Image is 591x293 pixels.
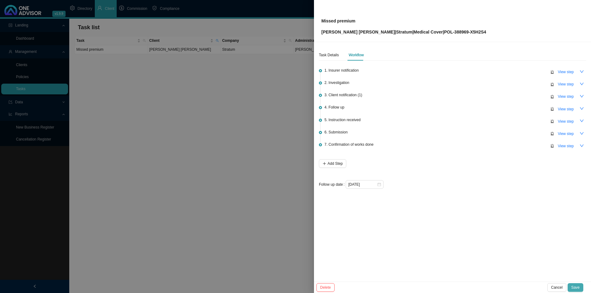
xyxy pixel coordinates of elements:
div: Task Details [319,52,339,58]
span: alert [550,70,554,74]
span: down [580,119,584,123]
button: View step [554,68,577,76]
span: alert [550,132,554,135]
input: Select date [348,181,377,188]
span: down [580,144,584,148]
span: View step [558,69,574,75]
span: View step [558,143,574,149]
button: Save [568,283,583,292]
span: 6. Submission [324,129,348,135]
span: View step [558,93,574,100]
span: 2. Investigation [324,80,349,86]
span: down [580,69,584,74]
p: [PERSON_NAME] [PERSON_NAME] | | | POL-388969-X5H2S4 [321,29,486,35]
span: View step [558,106,574,112]
button: View step [554,129,577,138]
button: Cancel [547,283,566,292]
span: alert [550,144,554,148]
span: Cancel [551,284,562,291]
span: 5. Instruction received [324,117,360,123]
button: View step [554,117,577,126]
span: Delete [320,284,331,291]
span: down [580,94,584,98]
span: View step [558,118,574,125]
span: down [580,131,584,136]
span: 1. Insurer notification [324,67,359,73]
span: plus [323,162,326,165]
span: alert [550,95,554,98]
button: Add Step [319,159,346,168]
span: View step [558,81,574,87]
span: Stratum [396,30,412,34]
button: View step [554,92,577,101]
span: down [580,106,584,111]
span: alert [550,107,554,111]
span: down [580,82,584,86]
span: View step [558,131,574,137]
button: View step [554,80,577,89]
button: View step [554,142,577,150]
button: View step [554,105,577,113]
span: Save [571,284,580,291]
div: Workflow [349,52,364,58]
label: Follow up date [319,180,346,189]
span: Add Step [328,160,343,167]
span: 7. Confirmation of works done [324,141,373,148]
button: Delete [316,283,335,292]
span: Medical Cover [414,30,443,34]
span: alert [550,119,554,123]
span: 4. Follow up [324,104,344,110]
span: 3. Client notification (1) [324,92,362,98]
p: Missed premium [321,18,486,24]
span: alert [550,82,554,86]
